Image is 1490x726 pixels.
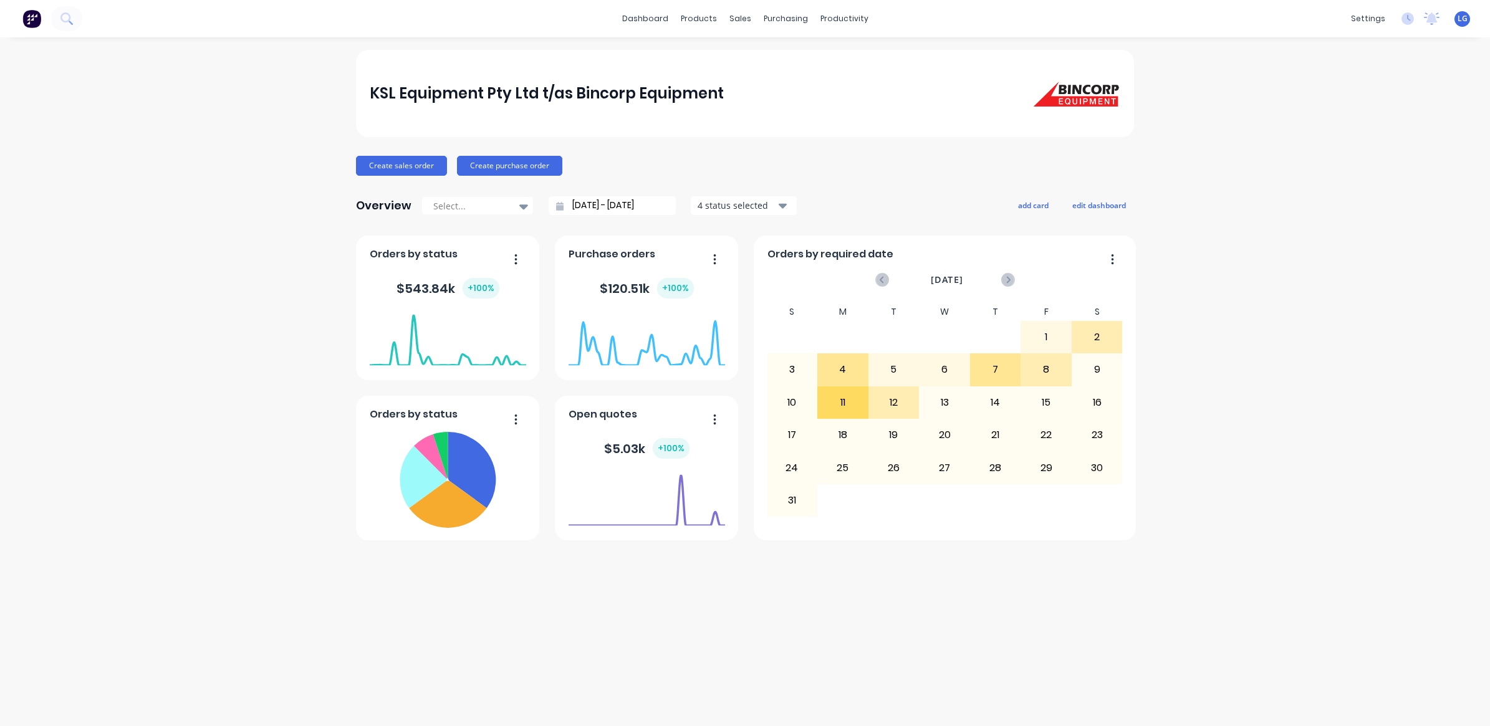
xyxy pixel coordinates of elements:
div: productivity [814,9,875,28]
span: Purchase orders [569,247,655,262]
span: Orders by status [370,247,458,262]
div: 4 status selected [698,199,776,212]
div: $ 5.03k [604,438,690,459]
div: $ 543.84k [397,278,499,299]
div: 14 [971,387,1021,418]
div: Overview [356,193,411,218]
div: $ 120.51k [600,278,694,299]
div: products [675,9,723,28]
div: 20 [920,419,969,451]
div: M [817,303,868,321]
div: S [767,303,818,321]
div: KSL Equipment Pty Ltd t/as Bincorp Equipment [370,81,724,106]
div: T [970,303,1021,321]
div: 10 [767,387,817,418]
button: 4 status selected [691,196,797,215]
div: + 100 % [463,278,499,299]
div: 28 [971,452,1021,483]
div: 9 [1072,354,1122,385]
button: Create purchase order [457,156,562,176]
div: + 100 % [653,438,690,459]
div: 17 [767,419,817,451]
div: sales [723,9,757,28]
div: 21 [971,419,1021,451]
div: 15 [1021,387,1071,418]
div: 29 [1021,452,1071,483]
span: Orders by required date [767,247,893,262]
div: 6 [920,354,969,385]
img: KSL Equipment Pty Ltd t/as Bincorp Equipment [1033,80,1120,107]
div: 8 [1021,354,1071,385]
div: 31 [767,485,817,516]
span: [DATE] [931,273,963,287]
div: 30 [1072,452,1122,483]
div: 5 [869,354,919,385]
div: 13 [920,387,969,418]
div: 22 [1021,419,1071,451]
div: 23 [1072,419,1122,451]
img: Factory [22,9,41,28]
div: T [868,303,920,321]
button: add card [1010,197,1057,213]
div: 18 [818,419,868,451]
div: purchasing [757,9,814,28]
a: dashboard [616,9,675,28]
div: F [1021,303,1072,321]
div: 12 [869,387,919,418]
div: S [1072,303,1123,321]
div: 11 [818,387,868,418]
div: + 100 % [657,278,694,299]
span: Open quotes [569,407,637,422]
div: 4 [818,354,868,385]
button: Create sales order [356,156,447,176]
div: 25 [818,452,868,483]
div: 7 [971,354,1021,385]
div: 27 [920,452,969,483]
span: LG [1458,13,1468,24]
div: 26 [869,452,919,483]
div: 2 [1072,322,1122,353]
div: 1 [1021,322,1071,353]
div: settings [1345,9,1391,28]
div: 16 [1072,387,1122,418]
button: edit dashboard [1064,197,1134,213]
div: 24 [767,452,817,483]
div: W [919,303,970,321]
div: 19 [869,419,919,451]
div: 3 [767,354,817,385]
